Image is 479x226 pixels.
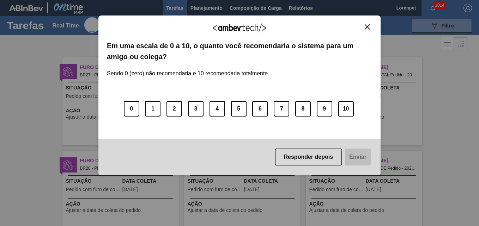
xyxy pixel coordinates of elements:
[275,149,342,165] button: Responder depois
[363,24,372,30] button: Close
[274,101,289,117] button: 7
[231,101,247,117] button: 5
[107,40,372,62] label: Em uma escala de 0 a 10, o quanto você recomendaria o sistema para um amigo ou colega?
[188,101,204,117] button: 3
[295,101,311,117] button: 8
[317,101,332,117] button: 9
[365,24,370,30] img: Close
[124,101,139,117] button: 0
[145,101,160,117] button: 1
[107,62,269,77] label: Sendo 0 (zero) não recomendaria e 10 recomendaria totalmente.
[252,101,268,117] button: 6
[210,101,225,117] button: 4
[213,24,266,32] img: Logo Ambevtech
[338,101,354,117] button: 10
[166,101,182,117] button: 2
